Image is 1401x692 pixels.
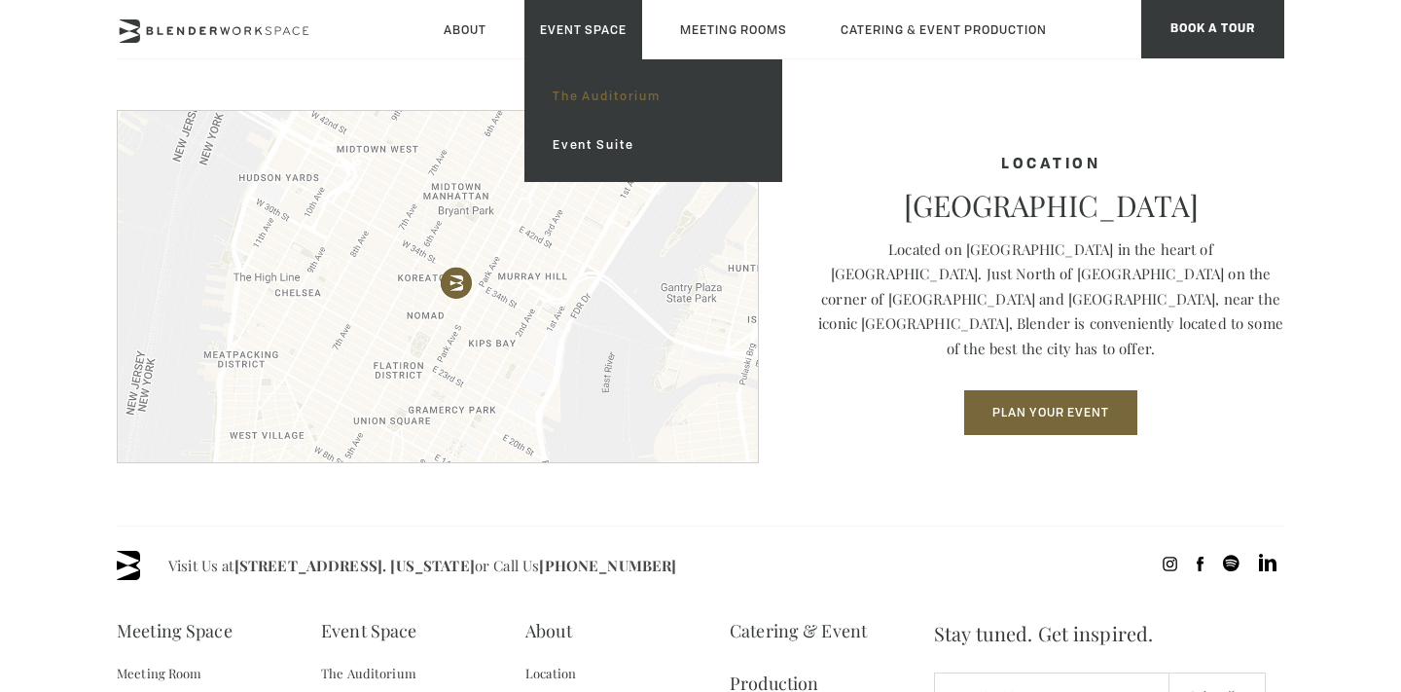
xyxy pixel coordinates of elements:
[817,188,1284,223] p: [GEOGRAPHIC_DATA]
[537,121,770,169] a: Event Suite
[525,604,572,657] a: About
[321,604,416,657] a: Event Space
[817,157,1284,173] h4: Location
[964,390,1137,435] button: Plan Your Event
[537,72,770,121] a: The Auditorium
[525,657,576,690] a: Location
[234,556,475,575] a: [STREET_ADDRESS]. [US_STATE]
[117,110,759,463] img: blender-map.jpg
[117,604,233,657] a: Meeting Space
[168,551,676,580] span: Visit Us at or Call Us
[539,556,676,575] a: [PHONE_NUMBER]
[321,657,416,690] a: The Auditorium
[1051,443,1401,692] iframe: Chat Widget
[934,604,1284,663] span: Stay tuned. Get inspired.
[817,237,1284,362] p: Located on [GEOGRAPHIC_DATA] in the heart of [GEOGRAPHIC_DATA]. Just North of [GEOGRAPHIC_DATA] o...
